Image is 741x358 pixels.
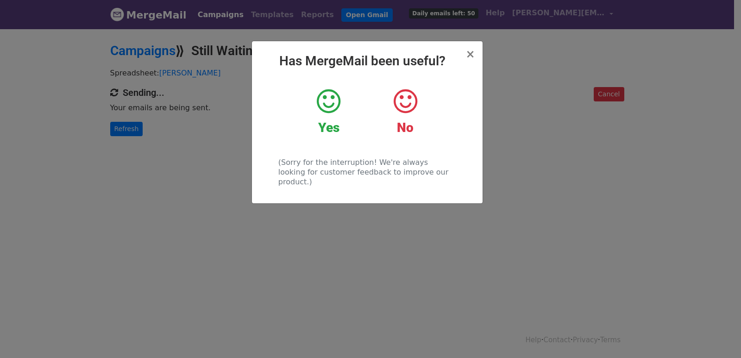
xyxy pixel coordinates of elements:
strong: No [397,120,414,135]
span: × [465,48,475,61]
a: Yes [297,88,360,136]
a: No [374,88,436,136]
strong: Yes [318,120,339,135]
h2: Has MergeMail been useful? [259,53,475,69]
button: Close [465,49,475,60]
p: (Sorry for the interruption! We're always looking for customer feedback to improve our product.) [278,157,456,187]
